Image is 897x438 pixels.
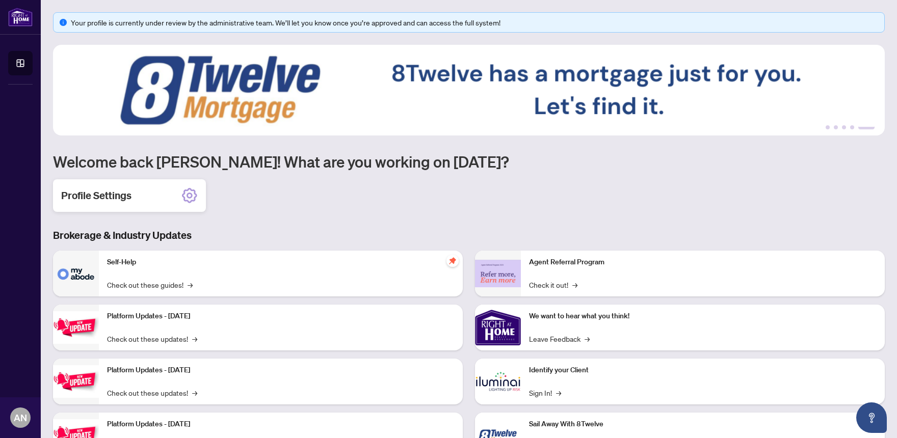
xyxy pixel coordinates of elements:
[858,125,875,129] button: 5
[446,255,459,267] span: pushpin
[8,8,33,26] img: logo
[529,387,561,398] a: Sign In!→
[53,228,885,242] h3: Brokerage & Industry Updates
[842,125,846,129] button: 3
[585,333,590,344] span: →
[529,311,877,322] p: We want to hear what you think!
[107,387,197,398] a: Check out these updates!→
[107,365,455,376] p: Platform Updates - [DATE]
[529,365,877,376] p: Identify your Client
[529,333,590,344] a: Leave Feedback→
[556,387,561,398] span: →
[850,125,854,129] button: 4
[475,305,521,350] img: We want to hear what you think!
[53,251,99,296] img: Self-Help
[53,152,885,171] h1: Welcome back [PERSON_NAME]! What are you working on [DATE]?
[107,279,193,290] a: Check out these guides!→
[107,333,197,344] a: Check out these updates!→
[188,279,193,290] span: →
[834,125,838,129] button: 2
[107,257,455,268] p: Self-Help
[71,17,878,28] div: Your profile is currently under review by the administrative team. We’ll let you know once you’re...
[856,402,887,433] button: Open asap
[529,279,577,290] a: Check it out!→
[61,188,131,203] h2: Profile Settings
[572,279,577,290] span: →
[826,125,830,129] button: 1
[475,260,521,288] img: Agent Referral Program
[192,333,197,344] span: →
[529,419,877,430] p: Sail Away With 8Twelve
[107,419,455,430] p: Platform Updates - [DATE]
[107,311,455,322] p: Platform Updates - [DATE]
[14,410,27,425] span: AN
[475,359,521,404] img: Identify your Client
[53,45,885,135] img: Slide 4
[53,311,99,343] img: Platform Updates - July 21, 2025
[60,19,67,26] span: info-circle
[529,257,877,268] p: Agent Referral Program
[53,365,99,397] img: Platform Updates - July 8, 2025
[192,387,197,398] span: →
